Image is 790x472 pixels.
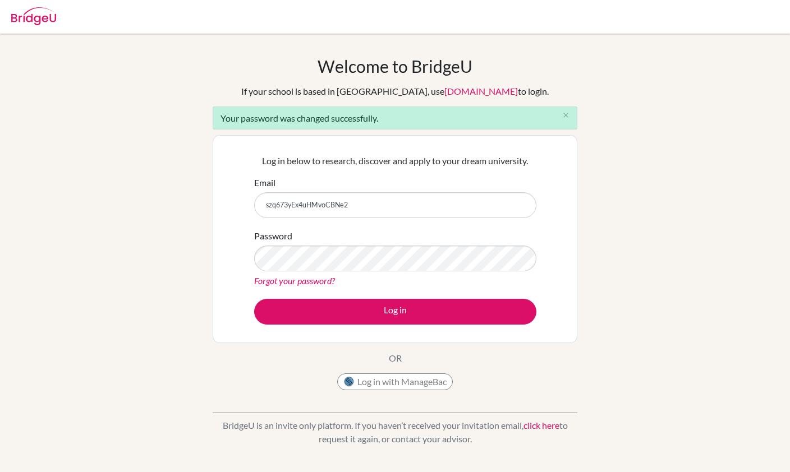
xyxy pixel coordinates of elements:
button: Log in with ManageBac [337,373,453,390]
label: Password [254,229,292,243]
button: Log in [254,299,536,325]
p: Log in below to research, discover and apply to your dream university. [254,154,536,168]
h1: Welcome to BridgeU [318,56,472,76]
div: If your school is based in [GEOGRAPHIC_DATA], use to login. [241,85,549,98]
label: Email [254,176,275,189]
a: [DOMAIN_NAME] [444,86,518,96]
a: Forgot your password? [254,275,335,286]
a: click here [523,420,559,431]
p: BridgeU is an invite only platform. If you haven’t received your invitation email, to request it ... [213,419,577,446]
div: Your password was changed successfully. [213,107,577,129]
i: close [562,111,570,119]
img: Bridge-U [11,7,56,25]
button: Close [554,107,577,124]
p: OR [389,351,402,365]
